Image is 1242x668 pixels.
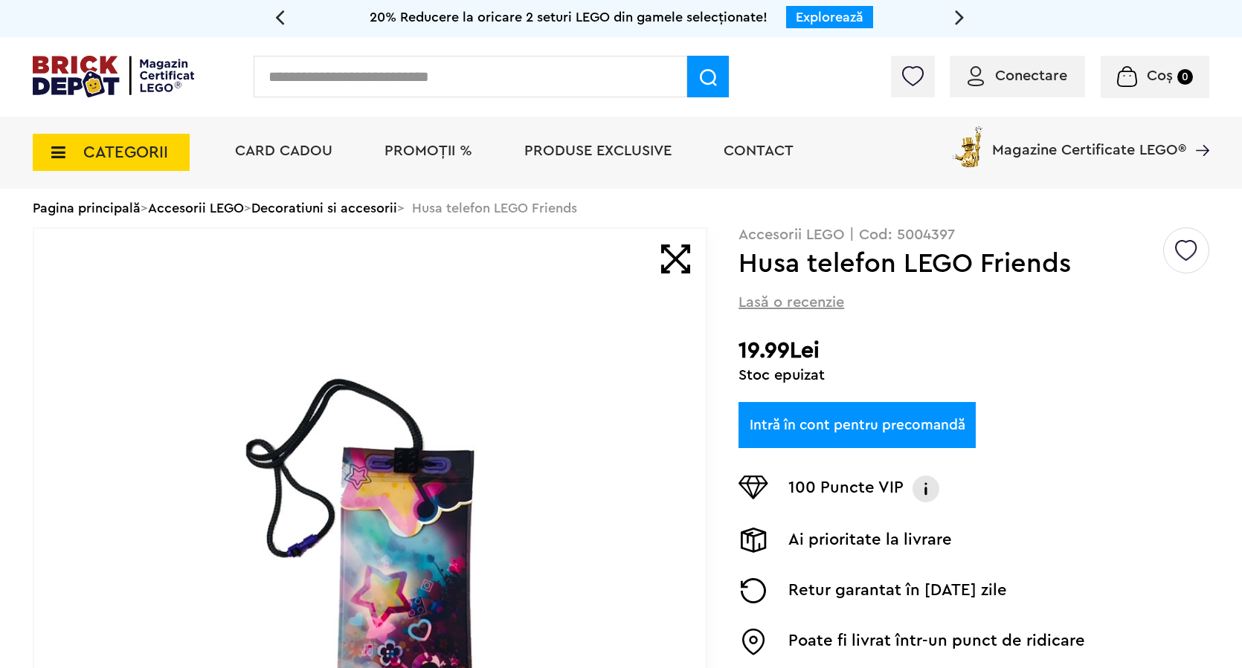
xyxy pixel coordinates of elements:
a: Pagina principală [33,201,141,215]
p: Ai prioritate la livrare [788,528,952,553]
a: Produse exclusive [524,143,672,158]
span: CATEGORII [83,144,168,160]
a: Intră în cont pentru precomandă [739,402,976,448]
a: Decoratiuni si accesorii [251,201,397,215]
small: 0 [1177,69,1193,85]
p: 100 Puncte VIP [788,476,904,502]
a: Explorează [796,10,863,24]
a: Card Cadou [235,143,332,158]
span: Magazine Certificate LEGO® [992,123,1186,158]
img: Info VIP [911,476,941,502]
span: 20% Reducere la oricare 2 seturi LEGO din gamele selecționate! [370,10,768,24]
div: Stoc epuizat [739,368,1209,383]
a: Magazine Certificate LEGO® [1186,123,1209,138]
a: Accesorii LEGO [148,201,244,215]
h1: Husa telefon LEGO Friends [739,250,1161,277]
img: Livrare [739,528,768,553]
span: Coș [1147,68,1173,83]
span: Lasă o recenzie [739,292,844,313]
img: Easybox [739,629,768,655]
h2: 19.99Lei [739,337,1209,364]
a: PROMOȚII % [384,143,472,158]
p: Accesorii LEGO | Cod: 5004397 [739,227,1209,242]
div: > > > Husa telefon LEGO Friends [33,189,1209,227]
span: Conectare [995,68,1067,83]
img: Puncte VIP [739,476,768,499]
p: Poate fi livrat într-un punct de ridicare [788,629,1085,655]
img: Returnare [739,578,768,603]
p: Retur garantat în [DATE] zile [788,578,1007,603]
a: Contact [724,143,794,158]
a: Conectare [968,68,1067,83]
